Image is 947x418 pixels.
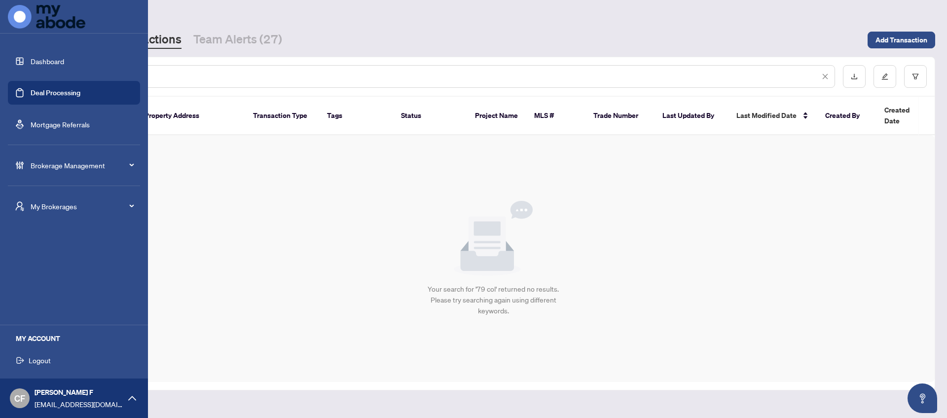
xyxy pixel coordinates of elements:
[843,65,866,88] button: download
[31,88,80,97] a: Deal Processing
[319,97,393,135] th: Tags
[393,97,467,135] th: Status
[31,120,90,129] a: Mortgage Referrals
[193,31,282,49] a: Team Alerts (27)
[904,65,927,88] button: filter
[31,160,133,171] span: Brokerage Management
[467,97,526,135] th: Project Name
[16,333,140,344] h5: MY ACCOUNT
[35,399,123,410] span: [EMAIL_ADDRESS][DOMAIN_NAME]
[875,32,927,48] span: Add Transaction
[908,383,937,413] button: Open asap
[884,105,926,126] span: Created Date
[851,73,858,80] span: download
[31,201,133,212] span: My Brokerages
[876,97,946,135] th: Created Date
[736,110,797,121] span: Last Modified Date
[454,201,533,276] img: Null State Icon
[585,97,655,135] th: Trade Number
[868,32,935,48] button: Add Transaction
[912,73,919,80] span: filter
[526,97,585,135] th: MLS #
[655,97,728,135] th: Last Updated By
[245,97,319,135] th: Transaction Type
[8,5,85,29] img: logo
[14,391,25,405] span: CF
[728,97,817,135] th: Last Modified Date
[427,284,560,316] div: Your search for '79 col' returned no results. Please try searching again using different keywords.
[35,387,123,398] span: [PERSON_NAME] F
[15,201,25,211] span: user-switch
[29,352,51,368] span: Logout
[874,65,896,88] button: edit
[31,57,64,66] a: Dashboard
[817,97,876,135] th: Created By
[137,97,245,135] th: Property Address
[822,73,829,80] span: close
[881,73,888,80] span: edit
[8,352,140,369] button: Logout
